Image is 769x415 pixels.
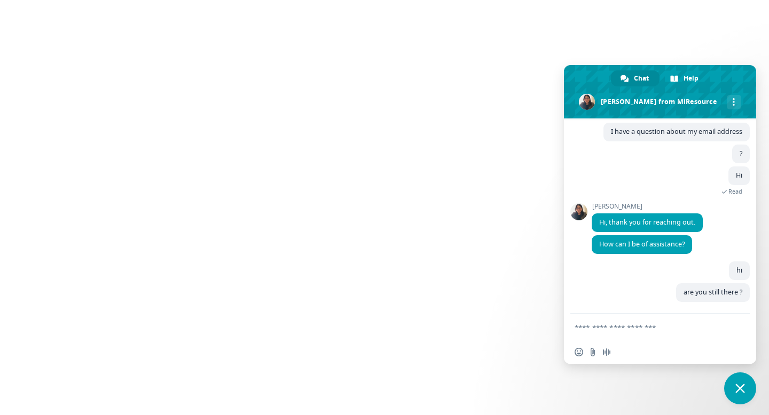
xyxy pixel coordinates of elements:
[611,70,660,86] a: Chat
[599,218,695,227] span: Hi, thank you for reaching out.
[661,70,709,86] a: Help
[575,314,724,340] textarea: Compose your message...
[728,188,742,195] span: Read
[575,348,583,356] span: Insert an emoji
[588,348,597,356] span: Send a file
[736,171,742,180] span: Hi
[634,70,649,86] span: Chat
[602,348,611,356] span: Audio message
[611,127,742,136] span: I have a question about my email address
[740,149,742,158] span: ?
[592,203,703,210] span: [PERSON_NAME]
[736,266,742,275] span: hi
[724,372,756,404] a: Close chat
[684,288,742,297] span: are you still there ?
[684,70,699,86] span: Help
[599,240,685,249] span: How can I be of assistance?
